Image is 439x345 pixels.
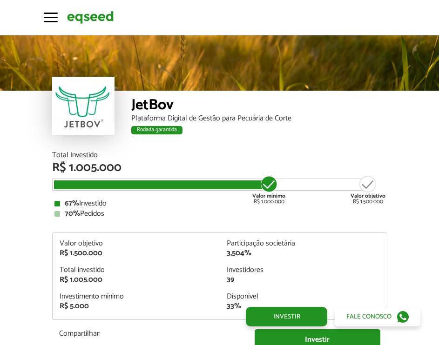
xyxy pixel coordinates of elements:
[67,10,114,25] img: EqSeed
[60,266,213,274] div: Total investido
[52,152,387,159] div: Total Investido
[65,197,79,210] strong: 67%
[227,240,380,247] div: Participação societária
[252,192,285,200] strong: Valor mínimo
[351,192,385,200] strong: Valor objetivo
[227,303,380,310] div: 33%
[60,250,213,257] div: R$ 1.500.000
[131,98,387,115] div: JetBov
[227,266,380,274] div: Investidores
[227,250,380,257] div: 3,504%
[251,175,286,205] div: R$ 1.000.000
[52,162,387,174] div: R$ 1.005.000
[59,329,241,338] p: Compartilhar:
[227,293,380,300] div: Disponível
[60,303,213,310] div: R$ 5.000
[54,200,385,207] div: Investido
[65,207,80,220] strong: 70%
[131,126,182,134] div: Rodada garantida
[60,276,213,284] div: R$ 1.005.000
[54,210,385,218] div: Pedidos
[60,240,213,247] div: Valor objetivo
[335,307,420,326] a: Fale conosco
[246,307,327,326] a: Investir
[351,175,385,205] div: R$ 1.500.000
[60,293,213,300] div: Investimento mínimo
[227,276,380,284] div: 39
[131,115,387,122] div: Plataforma Digital de Gestão para Pecuária de Corte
